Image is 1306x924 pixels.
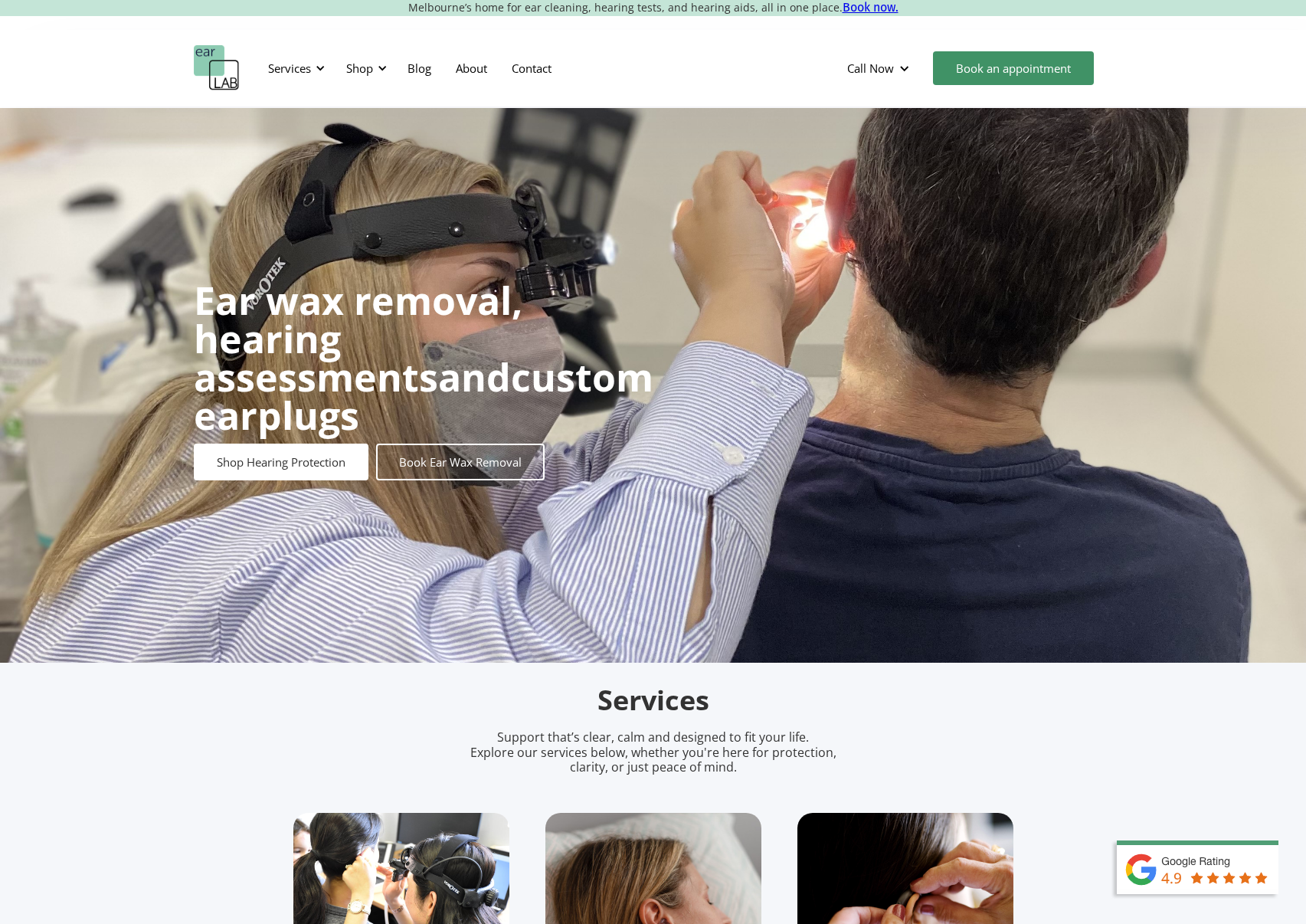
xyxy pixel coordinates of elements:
div: Call Now [847,61,894,76]
div: Shop [346,61,373,76]
div: Shop [337,45,391,91]
a: Book Ear Wax Removal [376,444,545,480]
div: Services [259,45,329,91]
a: Blog [395,46,444,90]
h2: Services [293,683,1013,719]
a: Book an appointment [933,51,1094,85]
div: Call Now [835,45,925,91]
a: home [194,45,240,91]
div: Services [268,61,311,76]
a: About [444,46,499,90]
h1: and [194,281,653,434]
strong: custom earplugs [194,351,653,441]
p: Support that’s clear, calm and designed to fit your life. Explore our services below, whether you... [450,730,856,775]
a: Shop Hearing Protection [194,444,368,480]
a: Contact [499,46,564,90]
strong: Ear wax removal, hearing assessments [194,274,522,403]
